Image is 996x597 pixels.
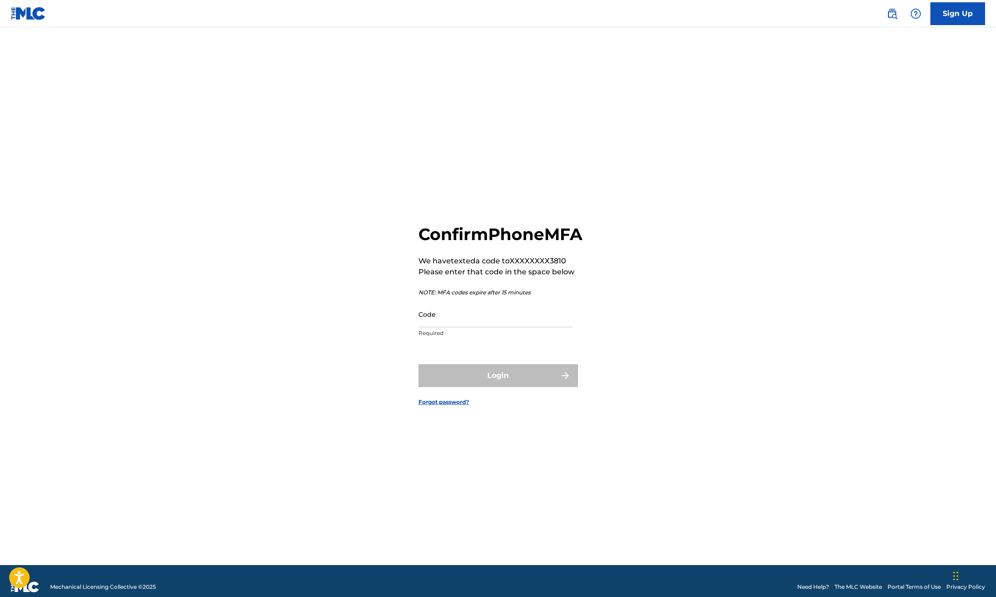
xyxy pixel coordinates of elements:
a: Portal Terms of Use [888,583,941,591]
img: logo [11,581,39,592]
a: Privacy Policy [946,583,985,591]
a: Forgot password? [418,398,469,406]
span: Mechanical Licensing Collective © 2025 [50,583,156,591]
div: Help [907,5,925,23]
a: Public Search [883,5,901,23]
img: MLC Logo [11,7,46,20]
img: search [887,8,898,19]
div: Drag [953,562,959,590]
img: help [910,8,921,19]
p: We have texted a code to XXXXXXXX3810 [418,256,583,267]
a: Need Help? [797,583,829,591]
iframe: Chat Widget [950,553,996,597]
a: The MLC Website [835,583,882,591]
p: Please enter that code in the space below [418,267,583,278]
p: NOTE: MFA codes expire after 15 minutes [418,288,583,297]
a: Sign Up [930,2,985,25]
p: Required [418,329,573,337]
h2: Confirm Phone MFA [418,224,583,245]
